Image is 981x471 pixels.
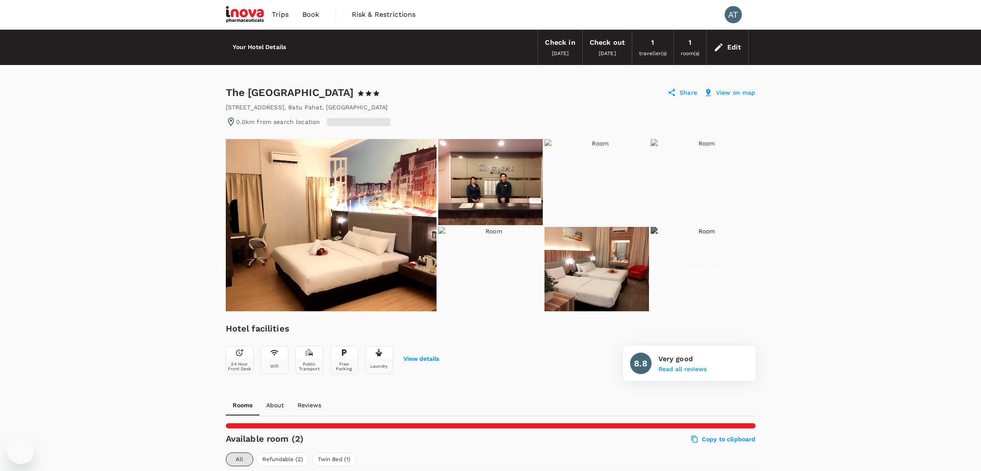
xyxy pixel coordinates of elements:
button: Read all reviews [658,366,707,373]
p: Share [680,88,697,97]
p: 0.0km from search location [236,118,320,126]
p: Rooms [233,401,252,409]
div: Edit [727,41,741,53]
h6: Your Hotel Details [233,43,286,52]
span: [DATE] [552,50,569,56]
img: Room [544,227,649,313]
span: room(s) [681,50,699,56]
button: All [226,452,253,466]
div: 1 [689,37,692,49]
span: Risk & Restrictions [352,9,416,20]
p: Very good [658,354,707,364]
img: Room [651,227,755,313]
div: Check out [590,37,625,49]
div: AT [725,6,742,23]
img: Primary image [226,139,437,311]
h6: Available room (2) [226,432,533,446]
h6: Hotel facilities [226,322,439,335]
div: The [GEOGRAPHIC_DATA] [226,86,396,99]
div: Free Parking [332,362,356,371]
p: View 37+ more [681,266,725,274]
h6: 8.8 [634,356,647,370]
img: Room [438,227,543,313]
div: 1 [651,37,654,49]
p: View on map [716,88,756,97]
span: Book [302,9,320,20]
div: Laundry [370,364,387,369]
button: View details [403,356,439,363]
div: Check in [545,37,575,49]
label: Copy to clipboard [692,435,756,443]
button: Twin Bed (1) [312,452,356,466]
span: Trips [272,9,289,20]
span: [DATE] [599,50,616,56]
span: traveller(s) [639,50,667,56]
img: iNova Pharmaceuticals [226,5,265,24]
p: About [266,401,284,409]
div: [STREET_ADDRESS] , Batu Pahat , [GEOGRAPHIC_DATA] [226,103,388,112]
div: Wifi [270,364,279,369]
img: Reception [438,139,543,225]
div: Public Transport [298,362,321,371]
iframe: Botón para iniciar la ventana de mensajería [7,437,34,464]
p: Reviews [298,401,321,409]
div: 24 Hour Front Desk [228,362,252,371]
img: Room [651,139,755,225]
img: Room [544,139,649,225]
button: Refundable (2) [257,452,309,466]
